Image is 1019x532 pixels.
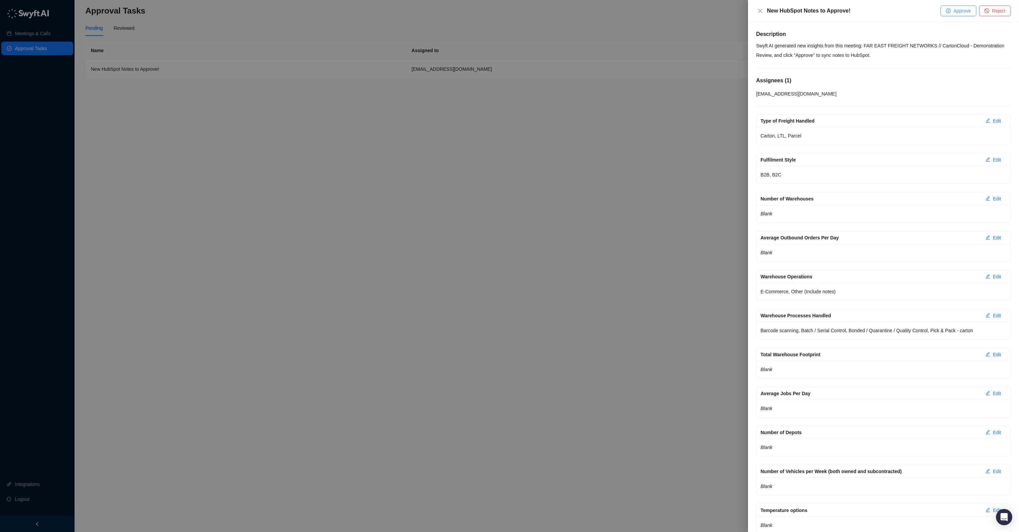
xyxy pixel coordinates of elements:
span: [EMAIL_ADDRESS][DOMAIN_NAME] [756,91,836,97]
div: Number of Depots [761,429,980,436]
p: Swyft AI generated new insights from this meeting: FAR EAST FREIGHT NETWORKS // CartonCloud - Dem... [756,41,1011,50]
div: Fulfilment Style [761,156,980,164]
div: Number of Vehicles per Week (both owned and subcontracted) [761,468,980,475]
em: Blank [761,211,772,216]
button: Edit [980,193,1006,204]
div: Average Jobs Per Day [761,390,980,397]
span: edit [985,508,990,512]
p: E-Commerce, Other (Include notes) [761,287,1006,296]
span: Edit [993,390,1001,397]
button: Edit [980,466,1006,477]
em: Blank [761,484,772,489]
span: edit [985,157,990,162]
div: Average Outbound Orders Per Day [761,234,980,241]
span: edit [985,274,990,279]
span: edit [985,469,990,473]
span: Edit [993,273,1001,280]
button: Edit [980,232,1006,243]
span: edit [985,352,990,357]
p: Review, and click "Approve" to sync notes to HubSpot. [756,50,1011,60]
span: stop [984,8,989,13]
em: Blank [761,406,772,411]
button: Edit [980,154,1006,165]
div: Temperature options [761,507,980,514]
em: Blank [761,250,772,255]
span: check-circle [946,8,951,13]
div: Warehouse Processes Handled [761,312,980,319]
span: Edit [993,312,1001,319]
button: Edit [980,271,1006,282]
span: Edit [993,234,1001,241]
span: edit [985,313,990,318]
button: Edit [980,310,1006,321]
span: Edit [993,429,1001,436]
span: Edit [993,468,1001,475]
span: Edit [993,117,1001,125]
p: B2B, B2C [761,170,1006,179]
div: New HubSpot Notes to Approve! [767,7,940,15]
span: close [757,8,763,14]
p: Carton, LTL, Parcel [761,131,1006,141]
span: Approve [953,7,971,15]
div: Type of Freight Handled [761,117,980,125]
em: Blank [761,445,772,450]
div: Warehouse Operations [761,273,980,280]
em: Blank [761,523,772,528]
em: Blank [761,367,772,372]
h5: Assignees ( 1 ) [756,77,1011,85]
button: Edit [980,427,1006,438]
button: Edit [980,115,1006,126]
span: edit [985,196,990,201]
span: Edit [993,156,1001,164]
button: Edit [980,349,1006,360]
span: edit [985,235,990,240]
button: Close [756,7,764,15]
div: Total Warehouse Footprint [761,351,980,358]
div: Number of Warehouses [761,195,980,203]
button: Edit [980,388,1006,399]
span: edit [985,391,990,396]
span: Edit [993,507,1001,514]
p: Barcode scanning, Batch / Serial Control, Bonded / Quarantine / Quality Control, Pick & Pack - ca... [761,326,1006,335]
span: Reject [992,7,1005,15]
span: Edit [993,351,1001,358]
button: Approve [940,5,976,16]
div: Open Intercom Messenger [996,509,1012,525]
span: edit [985,118,990,123]
span: Edit [993,195,1001,203]
button: Edit [980,505,1006,516]
button: Reject [979,5,1011,16]
span: edit [985,430,990,434]
h5: Description [756,30,1011,38]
